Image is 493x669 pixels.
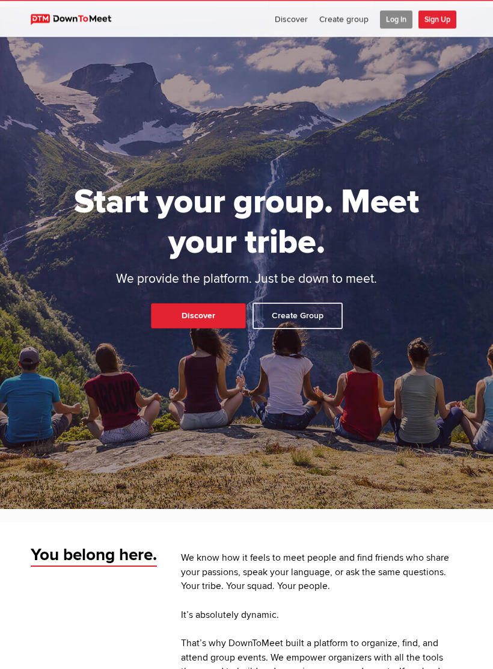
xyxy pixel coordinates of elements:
p: It’s absolutely dynamic. [181,609,462,623]
a: Sign Up [418,1,462,37]
a: Create Group [253,303,343,330]
span: You belong here. [31,544,157,567]
p: We know how it feels to meet people and find friends who share your passions, speak your language... [181,552,462,594]
span: Log In [380,11,412,29]
img: DownToMeet [31,14,123,25]
a: Discover [269,1,313,37]
a: Discover [151,304,246,329]
h1: Start your group. Meet your tribe. [51,182,442,263]
a: Log In [375,1,418,37]
a: Create group [314,1,374,37]
span: Sign Up [418,11,456,29]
